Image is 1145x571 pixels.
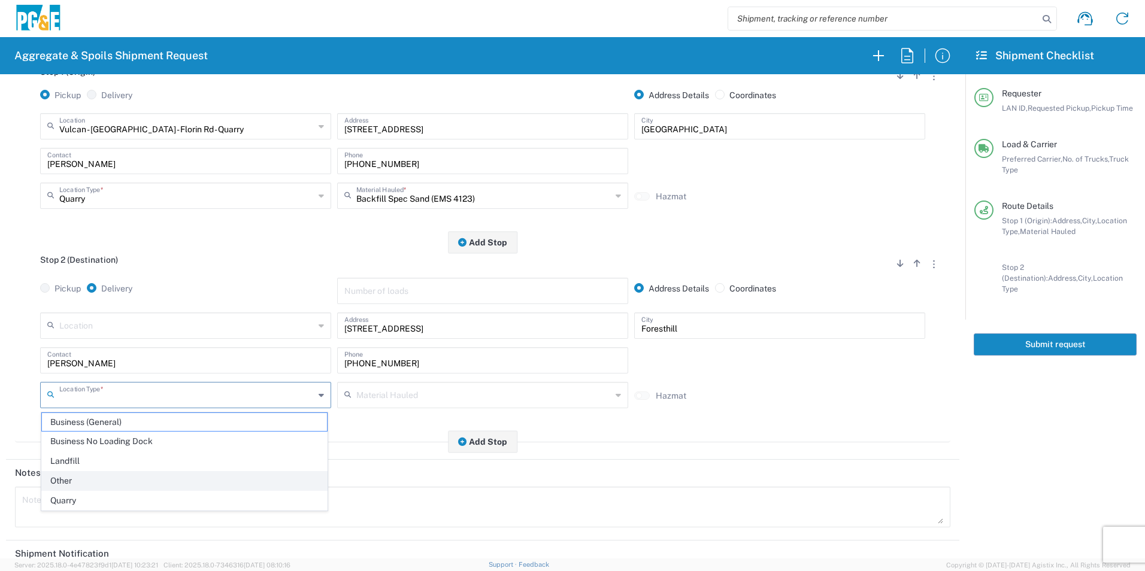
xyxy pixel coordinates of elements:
[163,561,290,569] span: Client: 2025.18.0-7346316
[448,231,517,253] button: Add Stop
[244,561,290,569] span: [DATE] 08:10:16
[1028,104,1091,113] span: Requested Pickup,
[519,561,549,568] a: Feedback
[1002,216,1052,225] span: Stop 1 (Origin):
[42,472,327,490] span: Other
[42,452,327,470] span: Landfill
[1002,139,1057,149] span: Load & Carrier
[14,48,208,63] h2: Aggregate & Spoils Shipment Request
[15,548,109,560] h2: Shipment Notification
[976,48,1094,63] h2: Shipment Checklist
[974,333,1137,356] button: Submit request
[1091,104,1133,113] span: Pickup Time
[1078,274,1093,283] span: City,
[15,467,41,479] h2: Notes
[1002,89,1041,98] span: Requester
[1020,227,1076,236] span: Material Hauled
[448,430,517,452] button: Add Stop
[656,191,686,202] label: Hazmat
[1082,216,1097,225] span: City,
[40,255,118,265] span: Stop 2 (Destination)
[1062,154,1109,163] span: No. of Trucks,
[634,283,709,294] label: Address Details
[42,491,327,510] span: Quarry
[42,432,327,451] span: Business No Loading Dock
[1002,104,1028,113] span: LAN ID,
[634,90,709,101] label: Address Details
[1052,216,1082,225] span: Address,
[1002,263,1048,283] span: Stop 2 (Destination):
[489,561,519,568] a: Support
[1002,201,1053,211] span: Route Details
[14,5,62,33] img: pge
[111,561,158,569] span: [DATE] 10:23:21
[946,560,1131,570] span: Copyright © [DATE]-[DATE] Agistix Inc., All Rights Reserved
[656,390,686,401] label: Hazmat
[14,561,158,569] span: Server: 2025.18.0-4e47823f9d1
[1002,154,1062,163] span: Preferred Carrier,
[715,283,776,294] label: Coordinates
[1048,274,1078,283] span: Address,
[42,413,327,432] span: Business (General)
[728,7,1038,30] input: Shipment, tracking or reference number
[715,90,776,101] label: Coordinates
